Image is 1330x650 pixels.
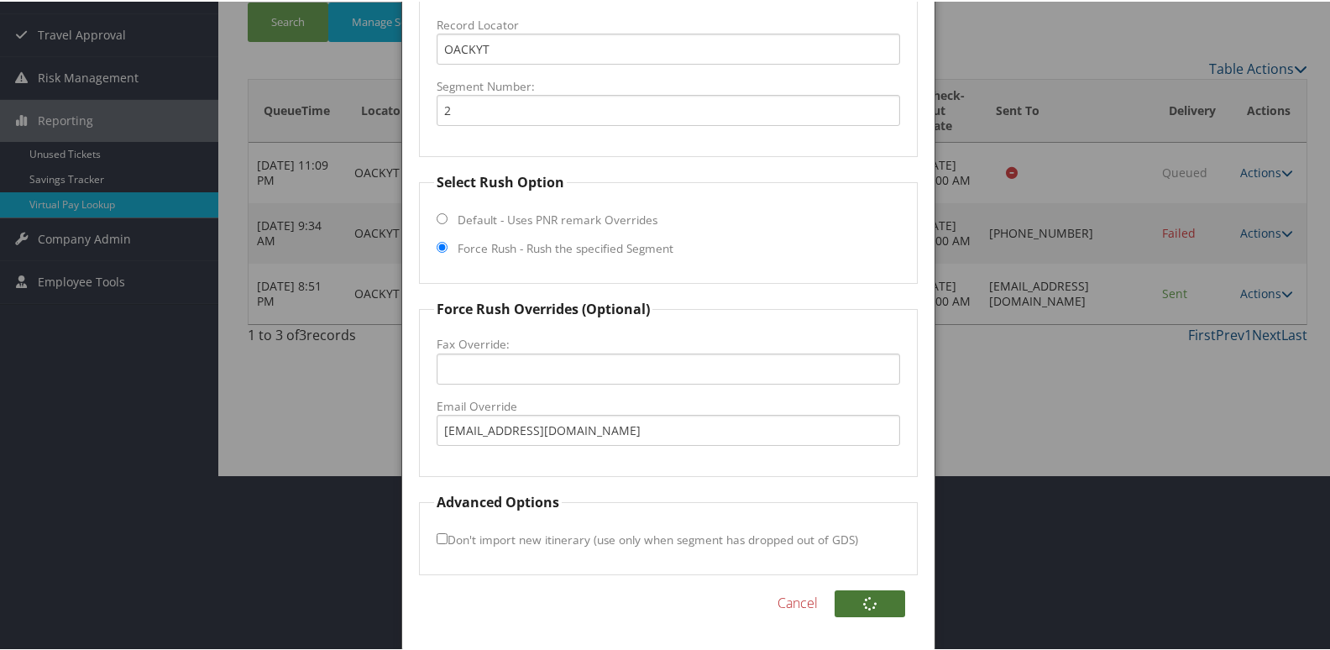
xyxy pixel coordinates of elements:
[434,170,567,191] legend: Select Rush Option
[458,210,657,227] label: Default - Uses PNR remark Overrides
[437,396,901,413] label: Email Override
[437,532,448,543] input: Don't import new itinerary (use only when segment has dropped out of GDS)
[437,334,901,351] label: Fax Override:
[437,15,901,32] label: Record Locator
[458,239,673,255] label: Force Rush - Rush the specified Segment
[437,522,858,553] label: Don't import new itinerary (use only when segment has dropped out of GDS)
[434,490,562,511] legend: Advanced Options
[778,591,818,611] a: Cancel
[434,297,652,317] legend: Force Rush Overrides (Optional)
[437,76,901,93] label: Segment Number:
